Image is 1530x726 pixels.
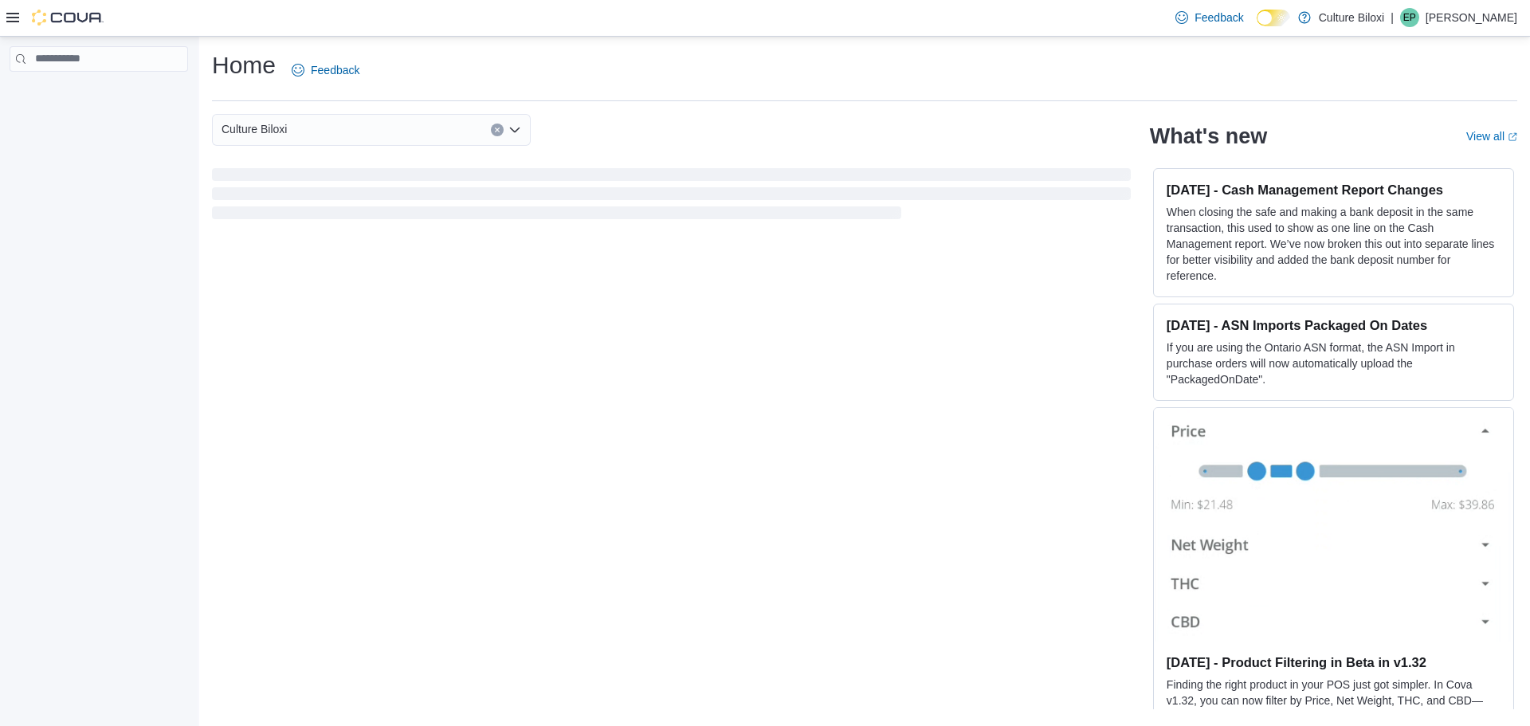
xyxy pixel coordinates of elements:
[1150,124,1267,149] h2: What's new
[10,75,188,113] nav: Complex example
[491,124,504,136] button: Clear input
[1167,317,1501,333] h3: [DATE] - ASN Imports Packaged On Dates
[508,124,521,136] button: Open list of options
[1391,8,1394,27] p: |
[212,171,1131,222] span: Loading
[1167,204,1501,284] p: When closing the safe and making a bank deposit in the same transaction, this used to show as one...
[1167,339,1501,387] p: If you are using the Ontario ASN format, the ASN Import in purchase orders will now automatically...
[1167,654,1501,670] h3: [DATE] - Product Filtering in Beta in v1.32
[1167,182,1501,198] h3: [DATE] - Cash Management Report Changes
[311,62,359,78] span: Feedback
[1257,26,1257,27] span: Dark Mode
[1426,8,1517,27] p: [PERSON_NAME]
[285,54,366,86] a: Feedback
[1169,2,1249,33] a: Feedback
[32,10,104,26] img: Cova
[1195,10,1243,26] span: Feedback
[1319,8,1384,27] p: Culture Biloxi
[212,49,276,81] h1: Home
[1403,8,1416,27] span: EP
[1508,132,1517,142] svg: External link
[222,120,287,139] span: Culture Biloxi
[1466,130,1517,143] a: View allExternal link
[1257,10,1290,26] input: Dark Mode
[1400,8,1419,27] div: Enid Poole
